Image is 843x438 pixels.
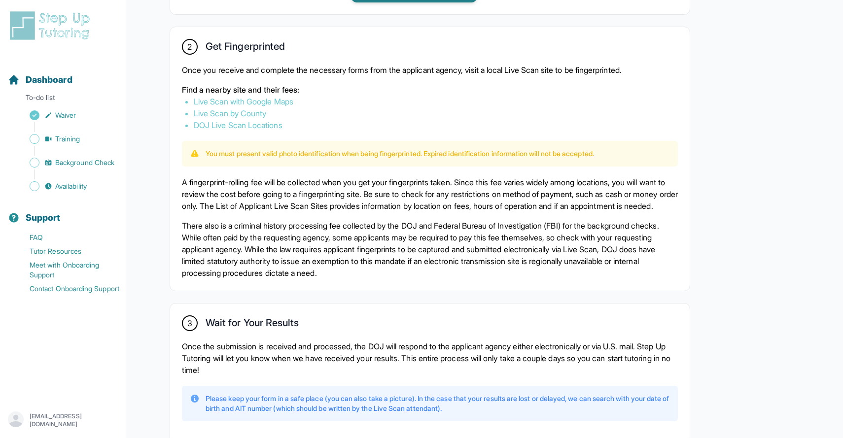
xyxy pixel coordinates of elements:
img: logo [8,10,96,41]
span: 2 [187,41,192,53]
a: Training [8,132,126,146]
p: There also is a criminal history processing fee collected by the DOJ and Federal Bureau of Invest... [182,220,678,279]
a: Tutor Resources [8,244,126,258]
p: A fingerprint-rolling fee will be collected when you get your fingerprints taken. Since this fee ... [182,176,678,212]
a: Contact Onboarding Support [8,282,126,296]
p: Once the submission is received and processed, the DOJ will respond to the applicant agency eithe... [182,340,678,376]
button: [EMAIL_ADDRESS][DOMAIN_NAME] [8,411,118,429]
p: Find a nearby site and their fees: [182,84,678,96]
h2: Get Fingerprinted [206,40,285,56]
span: Training [55,134,80,144]
span: Support [26,211,61,225]
h2: Wait for Your Results [206,317,299,333]
a: Background Check [8,156,126,169]
span: Waiver [55,110,76,120]
a: Live Scan by County [194,108,266,118]
a: Meet with Onboarding Support [8,258,126,282]
a: DOJ Live Scan Locations [194,120,282,130]
p: To-do list [4,93,122,106]
a: Live Scan with Google Maps [194,97,293,106]
a: Dashboard [8,73,72,87]
span: Background Check [55,158,114,168]
a: Availability [8,179,126,193]
a: FAQ [8,231,126,244]
p: Once you receive and complete the necessary forms from the applicant agency, visit a local Live S... [182,64,678,76]
a: Waiver [8,108,126,122]
button: Dashboard [4,57,122,91]
p: [EMAIL_ADDRESS][DOMAIN_NAME] [30,412,118,428]
span: Dashboard [26,73,72,87]
p: You must present valid photo identification when being fingerprinted. Expired identification info... [206,149,594,159]
button: Support [4,195,122,229]
p: Please keep your form in a safe place (you can also take a picture). In the case that your result... [206,394,670,413]
span: 3 [187,317,192,329]
span: Availability [55,181,87,191]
